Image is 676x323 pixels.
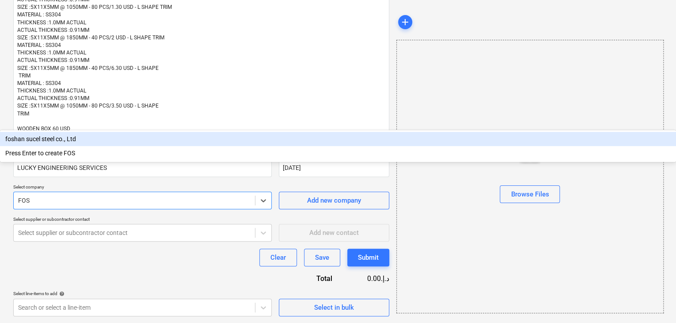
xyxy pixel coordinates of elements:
button: Clear [259,249,297,266]
div: Submit [358,252,379,263]
iframe: Chat Widget [632,281,676,323]
span: help [57,291,65,296]
button: Select in bulk [279,299,389,316]
div: 0.00د.إ.‏ [346,273,389,284]
div: Clear [270,252,286,263]
div: Browse Files [511,188,549,200]
button: Add new company [279,192,389,209]
p: Select supplier or subcontractor contact [13,216,272,224]
div: Select line-items to add [13,291,272,296]
span: add [400,17,410,27]
div: Add new company [307,195,361,206]
button: Submit [347,249,389,266]
button: Save [304,249,340,266]
div: Save [315,252,329,263]
input: Delivery address [13,159,272,177]
p: Select company [13,184,272,192]
input: Delivery date not specified [279,159,389,177]
div: Select in bulk [314,302,354,313]
div: Browse Files [396,40,664,313]
div: Total [274,273,346,284]
button: Browse Files [500,185,560,203]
